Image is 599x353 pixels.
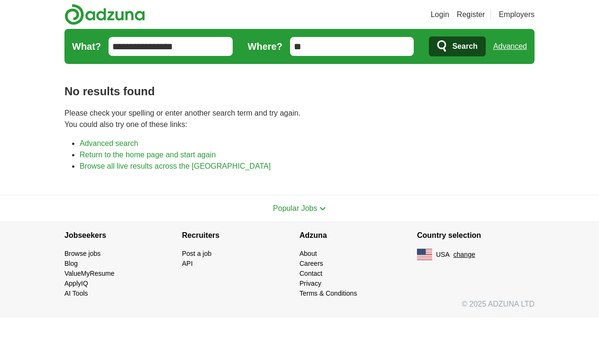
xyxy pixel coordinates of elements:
[182,250,211,257] a: Post a job
[417,222,535,249] h4: Country selection
[299,290,357,297] a: Terms & Conditions
[64,280,88,287] a: ApplyIQ
[64,108,535,130] p: Please check your spelling or enter another search term and try again. You could also try one of ...
[452,37,477,56] span: Search
[80,151,216,159] a: Return to the home page and start again
[64,270,115,277] a: ValueMyResume
[64,83,535,100] h1: No results found
[499,9,535,20] a: Employers
[72,39,101,54] label: What?
[493,37,527,56] a: Advanced
[429,36,485,56] button: Search
[299,270,322,277] a: Contact
[457,9,485,20] a: Register
[299,250,317,257] a: About
[299,280,321,287] a: Privacy
[248,39,282,54] label: Where?
[319,207,326,211] img: toggle icon
[57,299,542,317] div: © 2025 ADZUNA LTD
[80,139,138,147] a: Advanced search
[80,162,271,170] a: Browse all live results across the [GEOGRAPHIC_DATA]
[64,250,100,257] a: Browse jobs
[431,9,449,20] a: Login
[436,250,450,260] span: USA
[299,260,323,267] a: Careers
[417,249,432,260] img: US flag
[64,260,78,267] a: Blog
[273,204,317,212] span: Popular Jobs
[182,260,193,267] a: API
[64,290,88,297] a: AI Tools
[454,250,475,260] button: change
[64,4,145,25] img: Adzuna logo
